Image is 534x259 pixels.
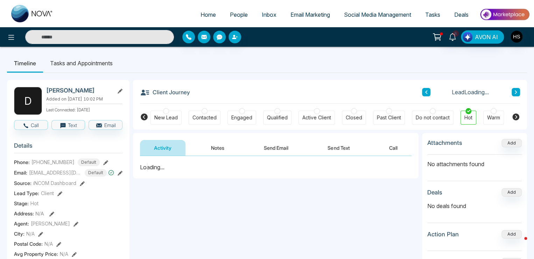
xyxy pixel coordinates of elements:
span: Default [85,169,107,177]
h3: Action Plan [427,231,459,238]
button: Add [501,188,522,197]
button: Text [51,120,85,130]
span: Email: [14,169,27,176]
div: New Lead [154,114,178,121]
span: N/A [44,240,53,247]
span: Source: [14,179,31,187]
div: Engaged [231,114,252,121]
h2: [PERSON_NAME] [46,87,111,94]
span: Stage: [14,200,29,207]
li: Tasks and Appointments [43,54,120,73]
div: Contacted [192,114,217,121]
p: No attachments found [427,155,522,168]
p: Added on [DATE] 10:02 PM [46,96,122,102]
h3: Attachments [427,139,462,146]
span: Avg Property Price : [14,250,58,258]
button: Email [89,120,122,130]
a: 8 [444,30,461,43]
a: Home [194,8,223,21]
span: Lead Type: [14,190,39,197]
span: Inbox [262,11,276,18]
button: Call [14,120,48,130]
span: Lead Loading... [452,88,489,96]
span: Address: [14,210,44,217]
span: Deals [454,11,469,18]
img: Lead Flow [463,32,472,42]
span: Postal Code : [14,240,43,247]
h3: Client Journey [140,87,190,97]
span: N/A [35,210,44,216]
a: Deals [447,8,476,21]
span: Phone: [14,158,30,166]
div: Active Client [302,114,331,121]
button: AVON AI [461,30,504,44]
span: 8 [452,30,459,37]
button: Activity [140,140,185,156]
li: Timeline [7,54,43,73]
a: Inbox [255,8,283,21]
a: Email Marketing [283,8,337,21]
button: Add [501,230,522,238]
img: User Avatar [511,31,522,43]
div: Do not contact [416,114,450,121]
a: Social Media Management [337,8,418,21]
div: Past Client [377,114,401,121]
span: City : [14,230,24,237]
span: Agent: [14,220,29,227]
p: No deals found [427,202,522,210]
div: Hot [464,114,472,121]
span: Tasks [425,11,440,18]
img: Nova CRM Logo [11,5,53,22]
a: People [223,8,255,21]
span: N/A [26,230,35,237]
span: Add [501,140,522,146]
button: Send Text [314,140,364,156]
button: Call [375,140,412,156]
span: [PHONE_NUMBER] [31,158,75,166]
div: Qualified [267,114,288,121]
iframe: Intercom live chat [510,235,527,252]
span: Home [201,11,216,18]
a: Tasks [418,8,447,21]
span: AVON AI [475,33,498,41]
img: Market-place.gif [479,7,530,22]
h3: Deals [427,189,442,196]
span: Hot [30,200,38,207]
div: Warm [487,114,500,121]
span: Email Marketing [290,11,330,18]
span: Default [78,158,100,166]
div: D [14,87,42,115]
span: People [230,11,248,18]
h3: Details [14,142,122,153]
div: Closed [346,114,362,121]
span: Client [41,190,54,197]
span: Social Media Management [344,11,411,18]
button: Send Email [250,140,302,156]
div: Loading... [140,163,412,171]
button: Add [501,139,522,147]
span: [PERSON_NAME] [31,220,70,227]
p: Last Connected: [DATE] [46,105,122,113]
span: iNCOM Dashboard [33,179,76,187]
span: N/A [60,250,68,258]
span: [EMAIL_ADDRESS][DOMAIN_NAME] [29,169,82,176]
button: Notes [197,140,238,156]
